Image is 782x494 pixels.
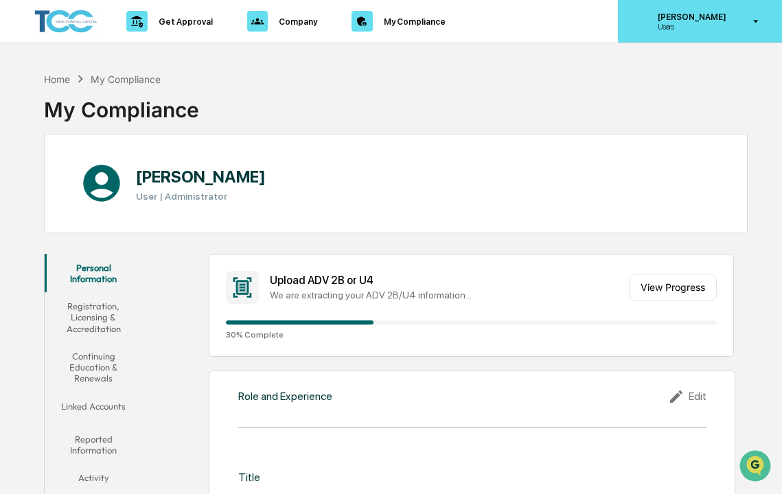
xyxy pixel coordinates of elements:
div: My Compliance [44,86,199,122]
span: Data Lookup [27,199,87,213]
div: Edit [668,388,706,405]
button: Registration, Licensing & Accreditation [45,292,143,342]
button: Start new chat [233,109,250,126]
div: We're available if you need us! [47,119,174,130]
a: 🔎Data Lookup [8,193,92,218]
div: My Compliance [91,73,161,85]
a: Powered byPylon [97,232,166,243]
div: Title [238,471,260,484]
div: 🔎 [14,200,25,211]
div: We are extracting your ADV 2B/U4 information... [270,290,623,301]
span: Attestations [113,173,170,187]
div: Start new chat [47,105,225,119]
div: Upload ADV 2B or U4 [270,274,623,287]
p: Company [268,16,324,27]
iframe: Open customer support [738,449,775,486]
a: 🖐️Preclearance [8,167,94,192]
p: [PERSON_NAME] [647,12,733,22]
h1: [PERSON_NAME] [136,167,266,187]
span: Preclearance [27,173,89,187]
p: My Compliance [373,16,452,27]
p: Users [647,22,733,32]
button: Continuing Education & Renewals [45,342,143,392]
div: 🖐️ [14,174,25,185]
a: 🗄️Attestations [94,167,176,192]
span: Pylon [137,233,166,243]
img: 1746055101610-c473b297-6a78-478c-a979-82029cc54cd1 [14,105,38,130]
button: Linked Accounts [45,392,143,425]
h3: User | Administrator [136,191,266,202]
button: Personal Information [45,254,143,293]
p: How can we help? [14,29,250,51]
div: Home [44,73,70,85]
button: View Progress [629,274,717,301]
img: logo [33,8,99,36]
div: 🗄️ [100,174,111,185]
div: Role and Experience [238,390,332,403]
p: Get Approval [148,16,220,27]
button: Reported Information [45,425,143,464]
span: 30 % Complete [226,330,717,340]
